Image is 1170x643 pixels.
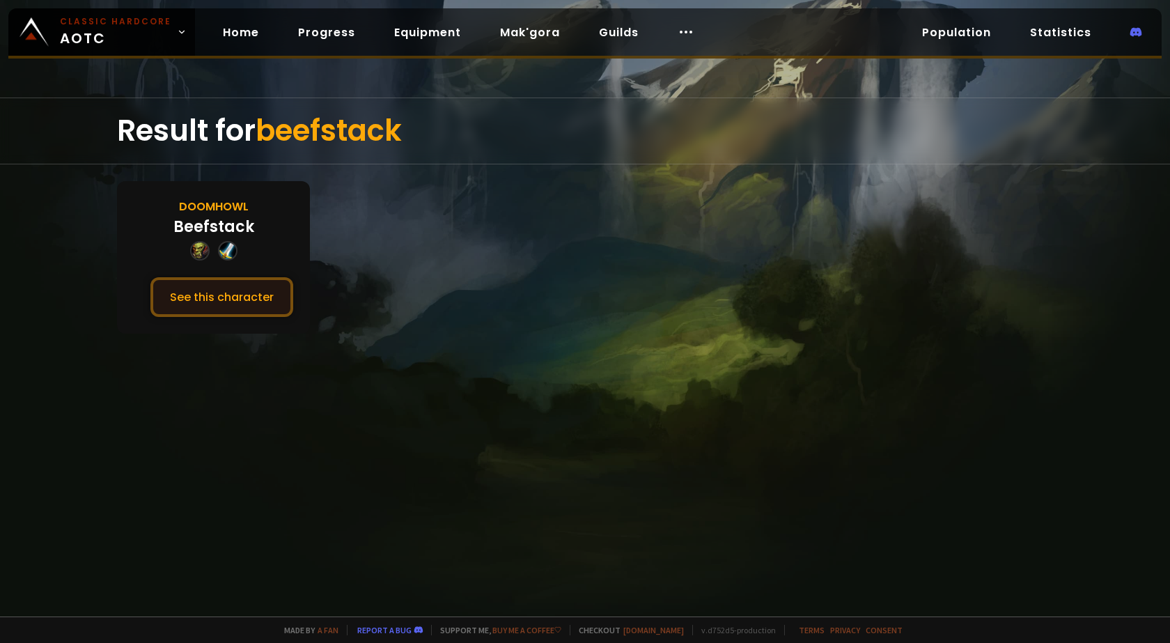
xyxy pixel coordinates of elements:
a: a fan [318,625,338,635]
a: Equipment [383,18,472,47]
a: Mak'gora [489,18,571,47]
a: Statistics [1019,18,1102,47]
a: Guilds [588,18,650,47]
a: Classic HardcoreAOTC [8,8,195,56]
span: AOTC [60,15,171,49]
a: Buy me a coffee [492,625,561,635]
button: See this character [150,277,293,317]
span: beefstack [256,110,402,151]
div: Doomhowl [179,198,249,215]
span: Made by [276,625,338,635]
span: Checkout [570,625,684,635]
div: Result for [117,98,1053,164]
a: Home [212,18,270,47]
span: Support me, [431,625,561,635]
a: Population [911,18,1002,47]
a: Report a bug [357,625,412,635]
a: Consent [866,625,903,635]
a: Privacy [830,625,860,635]
small: Classic Hardcore [60,15,171,28]
a: [DOMAIN_NAME] [623,625,684,635]
a: Terms [799,625,825,635]
div: Beefstack [173,215,254,238]
a: Progress [287,18,366,47]
span: v. d752d5 - production [692,625,776,635]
